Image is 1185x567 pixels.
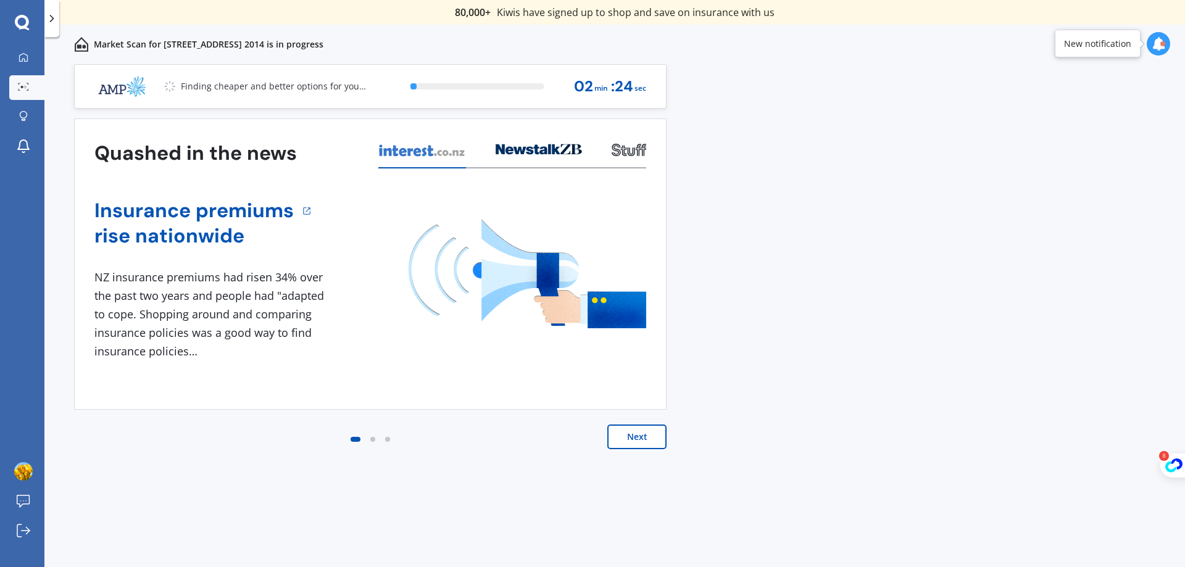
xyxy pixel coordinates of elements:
[611,78,633,95] span: : 24
[94,198,294,223] a: Insurance premiums
[94,141,297,166] h3: Quashed in the news
[594,80,608,97] span: min
[181,80,366,93] p: Finding cheaper and better options for you...
[94,223,294,249] a: rise nationwide
[74,37,89,52] img: home-and-contents.b802091223b8502ef2dd.svg
[574,78,593,95] span: 02
[1064,38,1131,50] div: New notification
[94,268,329,360] div: NZ insurance premiums had risen 34% over the past two years and people had "adapted to cope. Shop...
[634,80,646,97] span: sec
[607,424,667,449] button: Next
[409,219,646,328] img: media image
[14,462,33,481] img: ACg8ocKeJ_L6j6nEiIEUIFxdyf4X4mUxowhHJu_cY8-Qa1kDW3fWdWPq=s96-c
[94,38,323,51] p: Market Scan for [STREET_ADDRESS] 2014 is in progress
